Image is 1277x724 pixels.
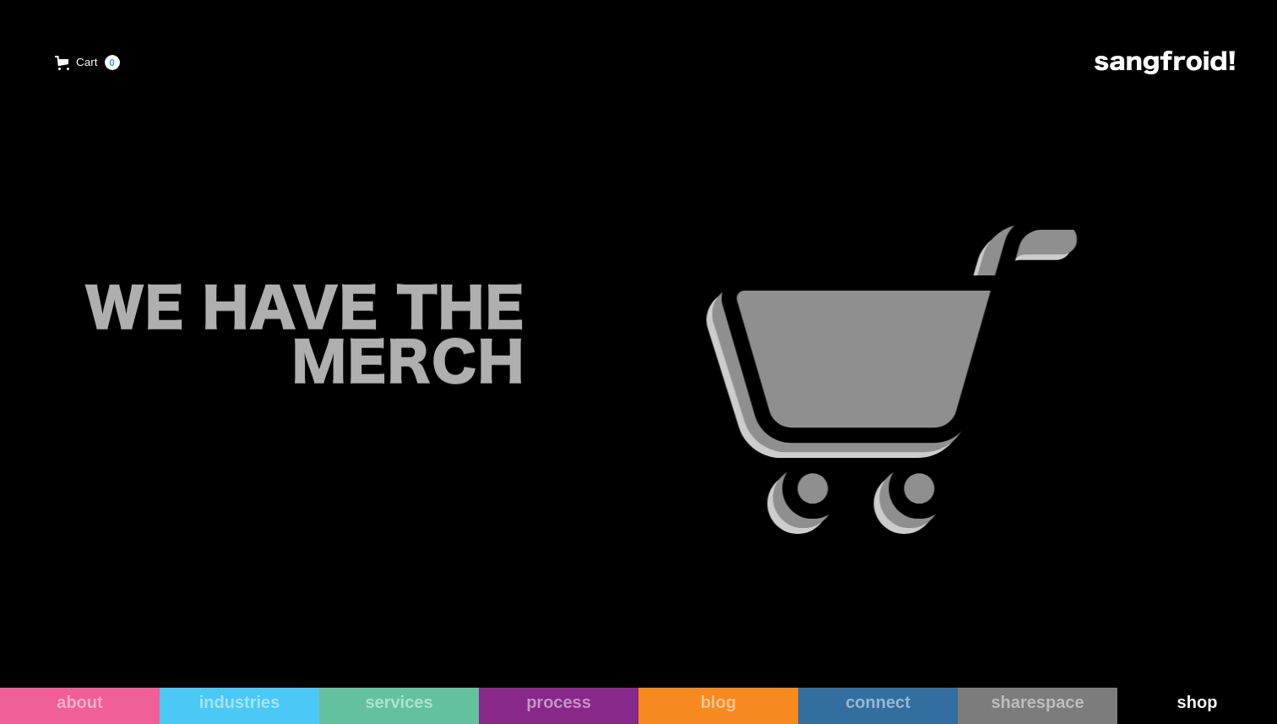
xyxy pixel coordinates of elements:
[798,688,958,724] a: connect
[638,692,798,712] div: blog
[105,55,120,70] div: 0
[42,46,133,79] a: Open cart
[638,688,798,724] a: blog
[479,692,638,712] div: process
[1117,688,1277,724] a: shop
[798,692,958,712] div: connect
[319,692,479,712] div: services
[958,692,1117,712] div: sharespace
[76,54,98,71] div: Cart
[160,692,319,712] div: industries
[84,284,524,392] h2: WE HAVE THE MERCH
[1095,51,1235,74] img: logo
[958,688,1117,724] a: sharespace
[479,688,638,724] a: process
[160,688,319,724] a: industries
[319,688,479,724] a: services
[1117,692,1277,712] div: shop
